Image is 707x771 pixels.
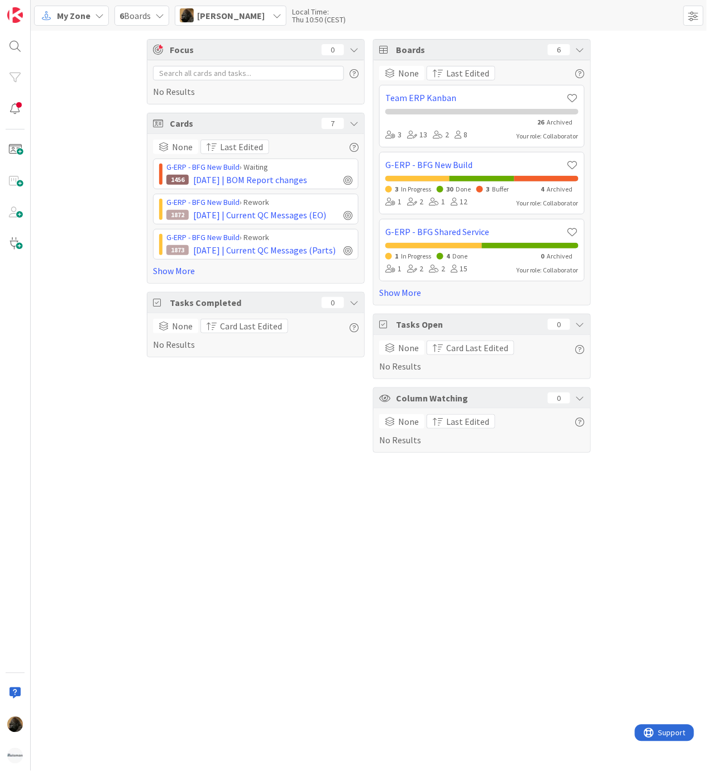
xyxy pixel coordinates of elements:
[7,748,23,764] img: avatar
[385,129,402,141] div: 3
[446,415,489,428] span: Last Edited
[292,16,346,23] div: Thu 10:50 (CEST)
[486,185,489,193] span: 3
[200,319,288,333] button: Card Last Edited
[379,286,585,299] a: Show More
[220,319,282,333] span: Card Last Edited
[548,44,570,55] div: 6
[446,66,489,80] span: Last Edited
[170,296,316,309] span: Tasks Completed
[193,208,326,222] span: [DATE] | Current QC Messages (EO)
[451,196,467,208] div: 12
[193,243,336,257] span: [DATE] | Current QC Messages (Parts)
[452,252,467,260] span: Done
[547,252,573,260] span: Archived
[379,341,585,373] div: No Results
[395,252,398,260] span: 1
[153,319,359,351] div: No Results
[407,129,427,141] div: 13
[166,210,189,220] div: 1872
[193,173,307,186] span: [DATE] | BOM Report changes
[385,225,567,238] a: G-ERP - BFG Shared Service
[166,232,352,243] div: › Rework
[166,232,240,242] a: G-ERP - BFG New Build
[166,197,352,208] div: › Rework
[396,318,542,331] span: Tasks Open
[7,7,23,23] img: Visit kanbanzone.com
[166,162,240,172] a: G-ERP - BFG New Build
[517,131,579,141] div: Your role: Collaborator
[170,117,316,130] span: Cards
[385,158,567,171] a: G-ERP - BFG New Build
[292,8,346,16] div: Local Time:
[197,9,265,22] span: [PERSON_NAME]
[153,66,344,80] input: Search all cards and tasks...
[385,91,567,104] a: Team ERP Kanban
[427,66,495,80] button: Last Edited
[451,263,467,275] div: 15
[379,414,585,447] div: No Results
[455,129,467,141] div: 8
[541,252,544,260] span: 0
[547,185,573,193] span: Archived
[548,392,570,404] div: 0
[446,185,453,193] span: 30
[401,252,431,260] span: In Progress
[57,9,90,22] span: My Zone
[153,264,359,277] a: Show More
[547,118,573,126] span: Archived
[427,341,514,355] button: Card Last Edited
[322,297,344,308] div: 0
[322,118,344,129] div: 7
[407,263,423,275] div: 2
[517,265,579,275] div: Your role: Collaborator
[395,185,398,193] span: 3
[398,341,419,355] span: None
[120,9,151,22] span: Boards
[429,196,445,208] div: 1
[153,66,359,98] div: No Results
[429,263,445,275] div: 2
[446,341,508,355] span: Card Last Edited
[456,185,471,193] span: Done
[220,140,263,154] span: Last Edited
[200,140,269,154] button: Last Edited
[172,319,193,333] span: None
[170,43,313,56] span: Focus
[166,197,240,207] a: G-ERP - BFG New Build
[446,252,450,260] span: 4
[492,185,509,193] span: Buffer
[396,43,542,56] span: Boards
[427,414,495,429] button: Last Edited
[396,391,542,405] span: Column Watching
[172,140,193,154] span: None
[7,717,23,732] img: ND
[23,2,51,15] span: Support
[433,129,449,141] div: 2
[398,66,419,80] span: None
[166,245,189,255] div: 1873
[120,10,124,21] b: 6
[548,319,570,330] div: 0
[541,185,544,193] span: 4
[398,415,419,428] span: None
[401,185,431,193] span: In Progress
[180,8,194,22] img: ND
[385,263,402,275] div: 1
[407,196,423,208] div: 2
[166,161,352,173] div: › Waiting
[538,118,544,126] span: 26
[166,175,189,185] div: 1456
[322,44,344,55] div: 0
[517,198,579,208] div: Your role: Collaborator
[385,196,402,208] div: 1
